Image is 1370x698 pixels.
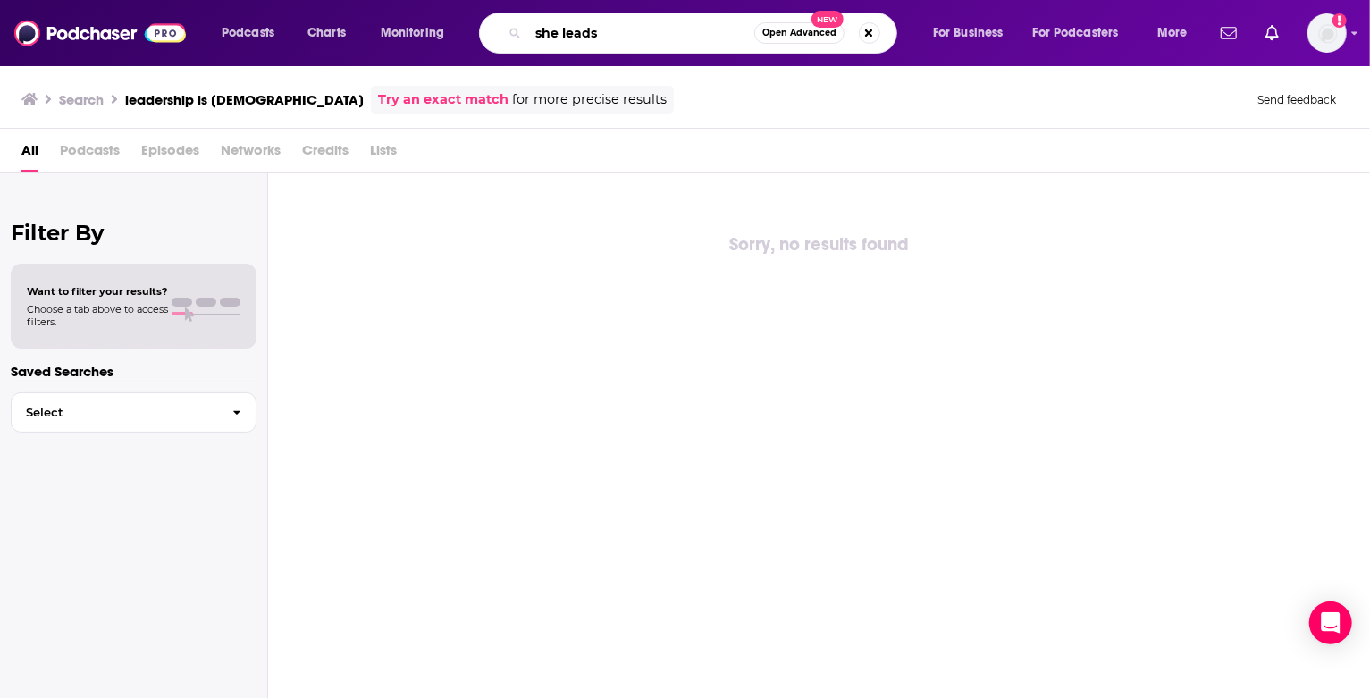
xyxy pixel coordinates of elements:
[512,89,667,110] span: for more precise results
[754,22,845,44] button: Open AdvancedNew
[1309,601,1352,644] div: Open Intercom Messenger
[296,19,357,47] a: Charts
[1157,21,1188,46] span: More
[933,21,1004,46] span: For Business
[59,91,104,108] h3: Search
[60,136,120,172] span: Podcasts
[920,19,1026,47] button: open menu
[378,89,508,110] a: Try an exact match
[1214,18,1244,48] a: Show notifications dropdown
[125,91,364,108] h3: leadership is [DEMOGRAPHIC_DATA]
[1307,13,1347,53] img: User Profile
[12,407,218,418] span: Select
[14,16,186,50] img: Podchaser - Follow, Share and Rate Podcasts
[1252,92,1341,107] button: Send feedback
[21,136,38,172] a: All
[1307,13,1347,53] span: Logged in as mresewehr
[221,136,281,172] span: Networks
[11,392,256,433] button: Select
[11,363,256,380] p: Saved Searches
[811,11,844,28] span: New
[307,21,346,46] span: Charts
[268,231,1370,259] div: Sorry, no results found
[368,19,467,47] button: open menu
[1307,13,1347,53] button: Show profile menu
[11,220,256,246] h2: Filter By
[222,21,274,46] span: Podcasts
[370,136,397,172] span: Lists
[1145,19,1210,47] button: open menu
[27,285,168,298] span: Want to filter your results?
[496,13,914,54] div: Search podcasts, credits, & more...
[1021,19,1145,47] button: open menu
[1258,18,1286,48] a: Show notifications dropdown
[209,19,298,47] button: open menu
[302,136,349,172] span: Credits
[1332,13,1347,28] svg: Add a profile image
[141,136,199,172] span: Episodes
[762,29,836,38] span: Open Advanced
[27,303,168,328] span: Choose a tab above to access filters.
[528,19,754,47] input: Search podcasts, credits, & more...
[1033,21,1119,46] span: For Podcasters
[381,21,444,46] span: Monitoring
